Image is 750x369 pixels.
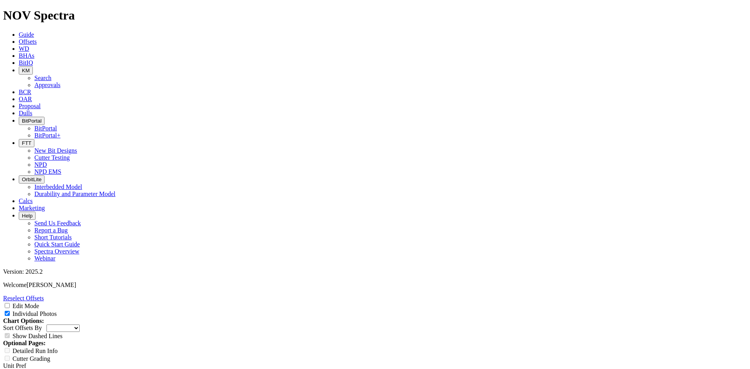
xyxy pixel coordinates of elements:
a: OAR [19,96,32,102]
a: Approvals [34,82,61,88]
a: BitPortal [34,125,57,132]
a: Guide [19,31,34,38]
div: Version: 2025.2 [3,268,747,275]
span: Help [22,213,32,219]
label: Cutter Grading [12,355,50,362]
span: KM [22,68,30,73]
a: New Bit Designs [34,147,77,154]
a: NPD [34,161,47,168]
label: Show Dashed Lines [12,333,62,339]
a: BitPortal+ [34,132,61,139]
a: BHAs [19,52,34,59]
label: Detailed Run Info [12,348,58,354]
span: FTT [22,140,31,146]
a: Interbedded Model [34,184,82,190]
button: OrbitLite [19,175,45,184]
a: Marketing [19,205,45,211]
button: Help [19,212,36,220]
strong: Chart Options: [3,317,44,324]
a: Durability and Parameter Model [34,191,116,197]
h1: NOV Spectra [3,8,747,23]
label: Individual Photos [12,310,57,317]
a: Send Us Feedback [34,220,81,226]
span: BitPortal [22,118,41,124]
a: Short Tutorials [34,234,72,241]
a: Webinar [34,255,55,262]
a: Cutter Testing [34,154,70,161]
a: Dulls [19,110,32,116]
a: Offsets [19,38,37,45]
button: KM [19,66,33,75]
a: Search [34,75,52,81]
label: Edit Mode [12,303,39,309]
span: [PERSON_NAME] [27,282,76,288]
a: BitIQ [19,59,33,66]
a: Spectra Overview [34,248,79,255]
p: Welcome [3,282,747,289]
button: BitPortal [19,117,45,125]
a: NPD EMS [34,168,61,175]
a: Proposal [19,103,41,109]
a: Calcs [19,198,33,204]
button: FTT [19,139,34,147]
a: Reselect Offsets [3,295,44,301]
a: Unit Pref [3,362,26,369]
a: Report a Bug [34,227,68,234]
a: BCR [19,89,31,95]
a: Quick Start Guide [34,241,80,248]
label: Sort Offsets By [3,324,42,331]
strong: Optional Pages: [3,340,46,346]
span: OrbitLite [22,176,41,182]
a: WD [19,45,29,52]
